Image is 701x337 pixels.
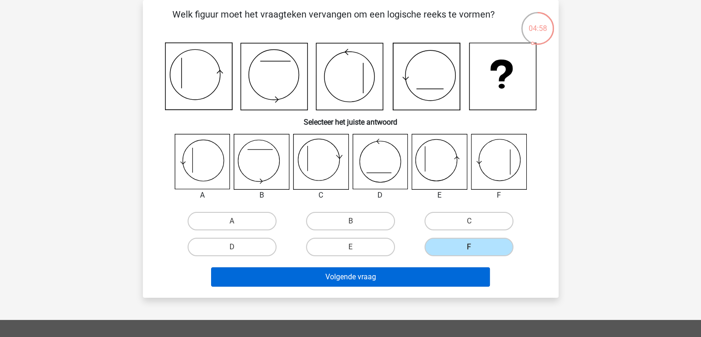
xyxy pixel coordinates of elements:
[286,190,356,201] div: C
[405,190,474,201] div: E
[306,238,395,256] label: E
[188,212,277,230] label: A
[306,212,395,230] label: B
[158,7,509,35] p: Welk figuur moet het vraagteken vervangen om een logische reeks te vormen?
[188,238,277,256] label: D
[211,267,490,287] button: Volgende vraag
[520,11,555,34] div: 04:58
[158,110,544,126] h6: Selecteer het juiste antwoord
[424,238,513,256] label: F
[346,190,415,201] div: D
[168,190,237,201] div: A
[227,190,296,201] div: B
[424,212,513,230] label: C
[464,190,534,201] div: F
